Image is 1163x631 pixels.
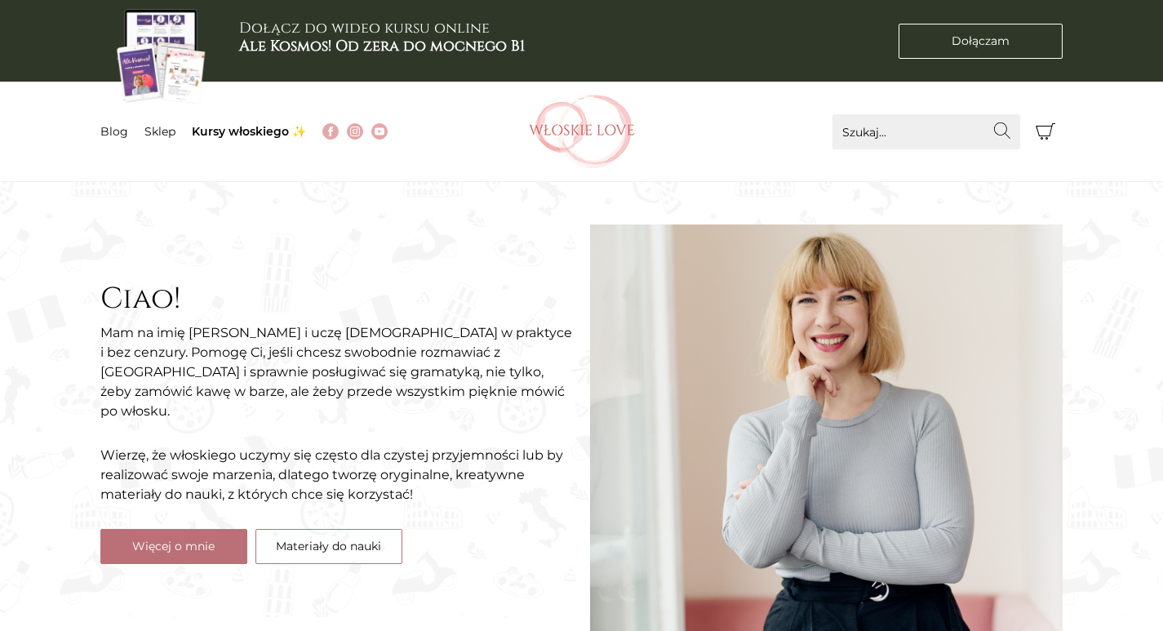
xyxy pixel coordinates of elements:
a: Więcej o mnie [100,529,247,564]
p: Mam na imię [PERSON_NAME] i uczę [DEMOGRAPHIC_DATA] w praktyce i bez cenzury. Pomogę Ci, jeśli ch... [100,323,574,421]
button: Koszyk [1028,114,1063,149]
img: Włoskielove [529,95,635,168]
a: Kursy włoskiego ✨ [192,124,306,139]
a: Materiały do nauki [255,529,402,564]
span: Dołączam [952,33,1010,50]
p: Wierzę, że włoskiego uczymy się często dla czystej przyjemności lub by realizować swoje marzenia,... [100,446,574,504]
input: Szukaj... [832,114,1020,149]
h3: Dołącz do wideo kursu online [239,20,525,55]
a: Dołączam [899,24,1063,59]
a: Blog [100,124,128,139]
a: Sklep [144,124,175,139]
h2: Ciao! [100,282,574,317]
b: Ale Kosmos! Od zera do mocnego B1 [239,36,525,56]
